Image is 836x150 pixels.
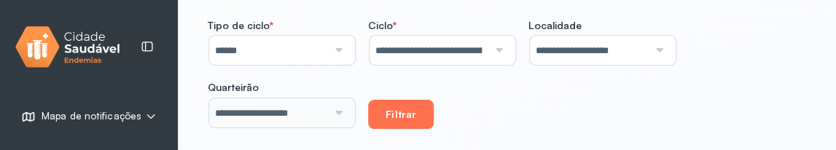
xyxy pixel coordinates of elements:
[528,19,582,32] span: Localidade
[368,100,434,129] button: Filtrar
[368,19,396,32] span: Ciclo
[42,110,141,122] span: Mapa de notificações
[15,23,120,71] img: logo.svg
[208,81,259,94] span: Quarteirão
[208,19,273,32] span: Tipo de ciclo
